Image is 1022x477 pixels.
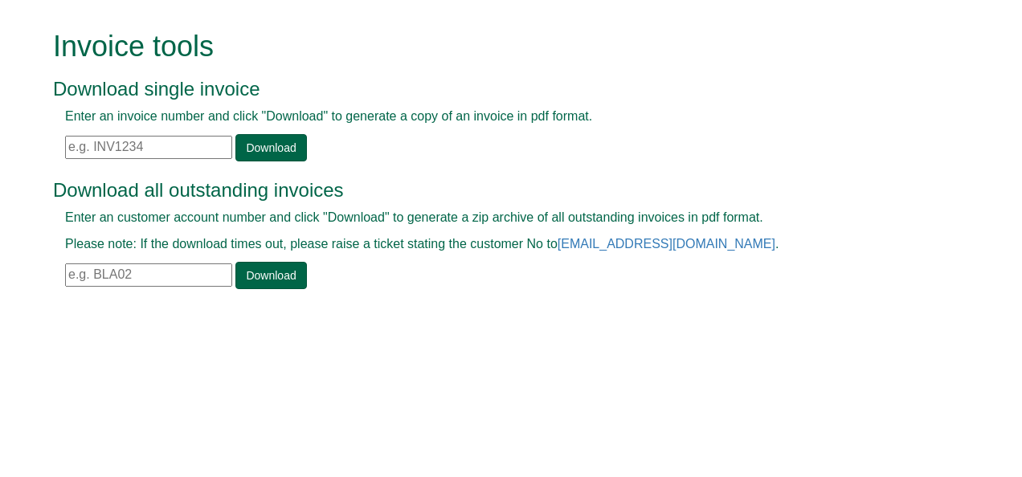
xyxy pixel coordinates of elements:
[235,262,306,289] a: Download
[65,209,921,227] p: Enter an customer account number and click "Download" to generate a zip archive of all outstandin...
[65,136,232,159] input: e.g. INV1234
[65,235,921,254] p: Please note: If the download times out, please raise a ticket stating the customer No to .
[53,180,933,201] h3: Download all outstanding invoices
[65,108,921,126] p: Enter an invoice number and click "Download" to generate a copy of an invoice in pdf format.
[235,134,306,161] a: Download
[53,79,933,100] h3: Download single invoice
[558,237,775,251] a: [EMAIL_ADDRESS][DOMAIN_NAME]
[53,31,933,63] h1: Invoice tools
[65,263,232,287] input: e.g. BLA02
